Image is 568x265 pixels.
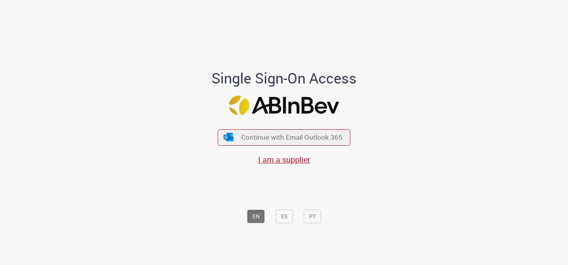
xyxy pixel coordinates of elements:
[258,154,310,165] a: I am a supplier
[223,133,234,141] img: ícone Azure/Microsoft 360
[247,210,265,223] button: EN
[276,210,293,223] button: ES
[229,96,339,115] img: Logo ABInBev
[304,210,321,223] button: PT
[172,70,396,86] h1: Single Sign-On Access
[218,129,351,146] button: ícone Azure/Microsoft 360 Continue with Email Outlook 365
[241,133,342,142] span: Continue with Email Outlook 365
